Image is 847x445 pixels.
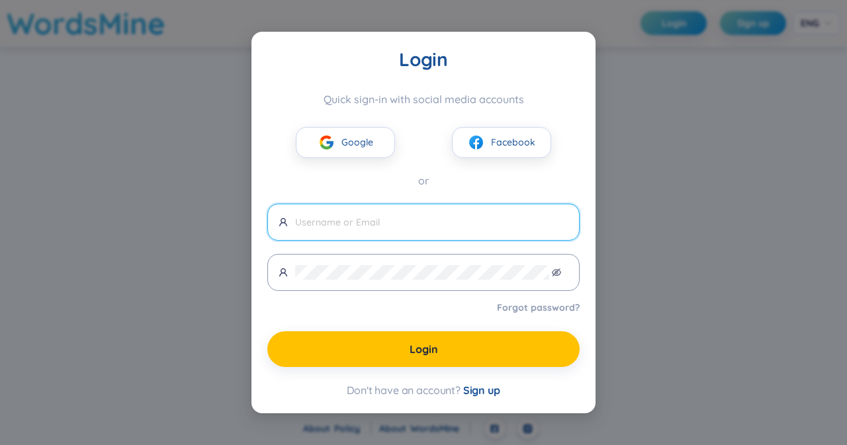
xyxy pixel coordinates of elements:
img: google [318,134,335,151]
div: Quick sign-in with social media accounts [267,93,580,106]
span: user [279,218,288,227]
a: Forgot password? [497,301,580,314]
span: eye-invisible [552,268,561,277]
span: Google [341,135,373,149]
input: Username or Email [295,215,568,229]
span: user [279,268,288,277]
img: facebook [468,134,484,151]
button: googleGoogle [296,127,395,158]
span: Sign up [463,384,500,397]
div: Login [267,48,580,71]
button: facebookFacebook [452,127,551,158]
div: Don't have an account? [267,383,580,397]
span: Login [410,342,438,356]
div: or [267,173,580,189]
span: Facebook [491,135,535,149]
button: Login [267,331,580,367]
